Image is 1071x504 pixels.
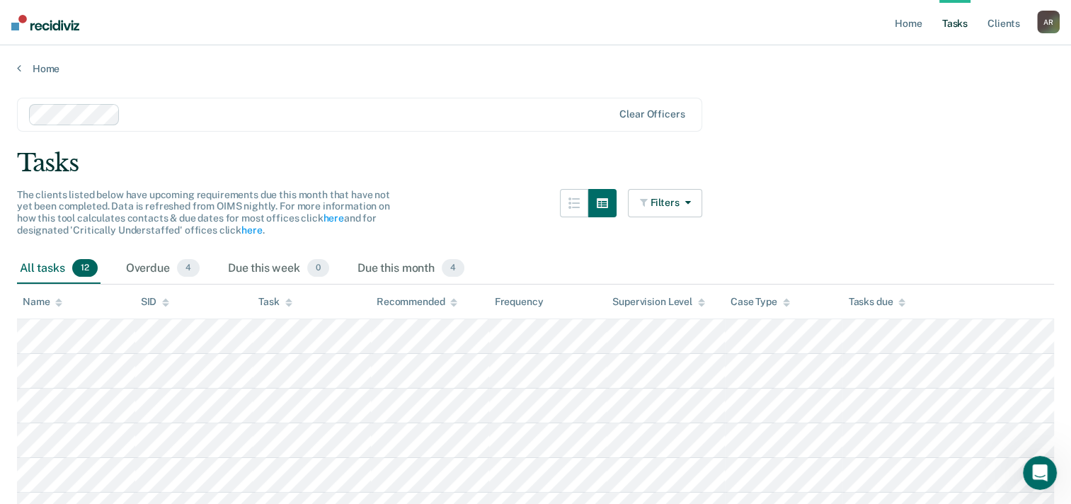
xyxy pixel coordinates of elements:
div: Overdue4 [123,253,202,285]
span: 4 [442,259,464,277]
div: Due this month4 [355,253,467,285]
div: Recommended [377,296,457,308]
a: here [323,212,343,224]
div: Supervision Level [612,296,705,308]
div: Tasks due [848,296,905,308]
a: Home [17,62,1054,75]
iframe: Intercom live chat [1023,456,1057,490]
img: Recidiviz [11,15,79,30]
div: Name [23,296,62,308]
div: Clear officers [619,108,685,120]
div: All tasks12 [17,253,101,285]
div: Task [258,296,292,308]
div: SID [141,296,170,308]
div: Frequency [495,296,544,308]
span: 12 [72,259,98,277]
div: Case Type [731,296,790,308]
a: here [241,224,262,236]
div: Due this week0 [225,253,332,285]
span: 4 [177,259,200,277]
div: A R [1037,11,1060,33]
button: Filters [628,189,703,217]
div: Tasks [17,149,1054,178]
span: 0 [307,259,329,277]
span: The clients listed below have upcoming requirements due this month that have not yet been complet... [17,189,390,236]
button: AR [1037,11,1060,33]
